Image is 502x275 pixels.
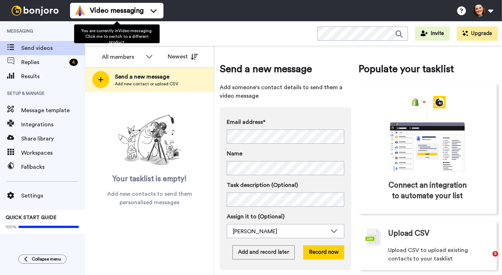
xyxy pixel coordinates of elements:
span: Connect an integration to automate your list [388,180,467,201]
label: Task description (Optional) [227,181,344,189]
img: ready-set-action.png [114,112,185,168]
img: vm-color.svg [74,5,86,16]
span: Fallbacks [21,163,85,171]
span: Collapse menu [32,256,61,262]
span: Send videos [21,44,85,52]
img: csv-grey.png [365,228,381,246]
span: Settings [21,191,85,200]
span: Your tasklist is empty! [112,174,187,184]
span: Upload CSV to upload existing contacts to your tasklist [388,246,490,263]
button: Upgrade [457,27,498,41]
button: Record now [303,245,344,259]
button: Invite [415,27,450,41]
span: Workspaces [21,149,85,157]
span: Name [227,149,242,158]
button: Collapse menu [18,254,67,264]
span: 5 [492,251,498,257]
div: All members [102,53,142,61]
span: Upload CSV [388,228,429,239]
span: Add someone's contact details to send them a video message [220,83,351,100]
span: Results [21,72,85,81]
span: Video messaging [90,6,144,16]
span: You are currently in Video messaging . Click me to switch to a different product. [81,29,152,44]
button: Newest [162,50,203,64]
button: Add and record later [232,245,295,259]
label: Email address* [227,118,344,126]
label: Assign it to (Optional) [227,212,344,221]
img: bj-logo-header-white.svg [8,6,62,16]
span: Share library [21,134,85,143]
span: Replies [21,58,67,67]
iframe: Intercom live chat [478,251,495,268]
span: Add new contact or upload CSV [115,81,178,87]
span: Add new contacts to send them personalised messages [96,190,203,207]
span: 100% [6,224,17,230]
span: Send a new message [220,62,351,76]
span: Populate your tasklist [358,62,497,76]
span: QUICK START GUIDE [6,215,57,220]
span: Integrations [21,120,85,129]
div: [PERSON_NAME] [233,227,327,236]
div: animation [374,96,480,173]
div: 4 [69,59,78,66]
span: Send a new message [115,73,178,81]
span: Message template [21,106,85,115]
